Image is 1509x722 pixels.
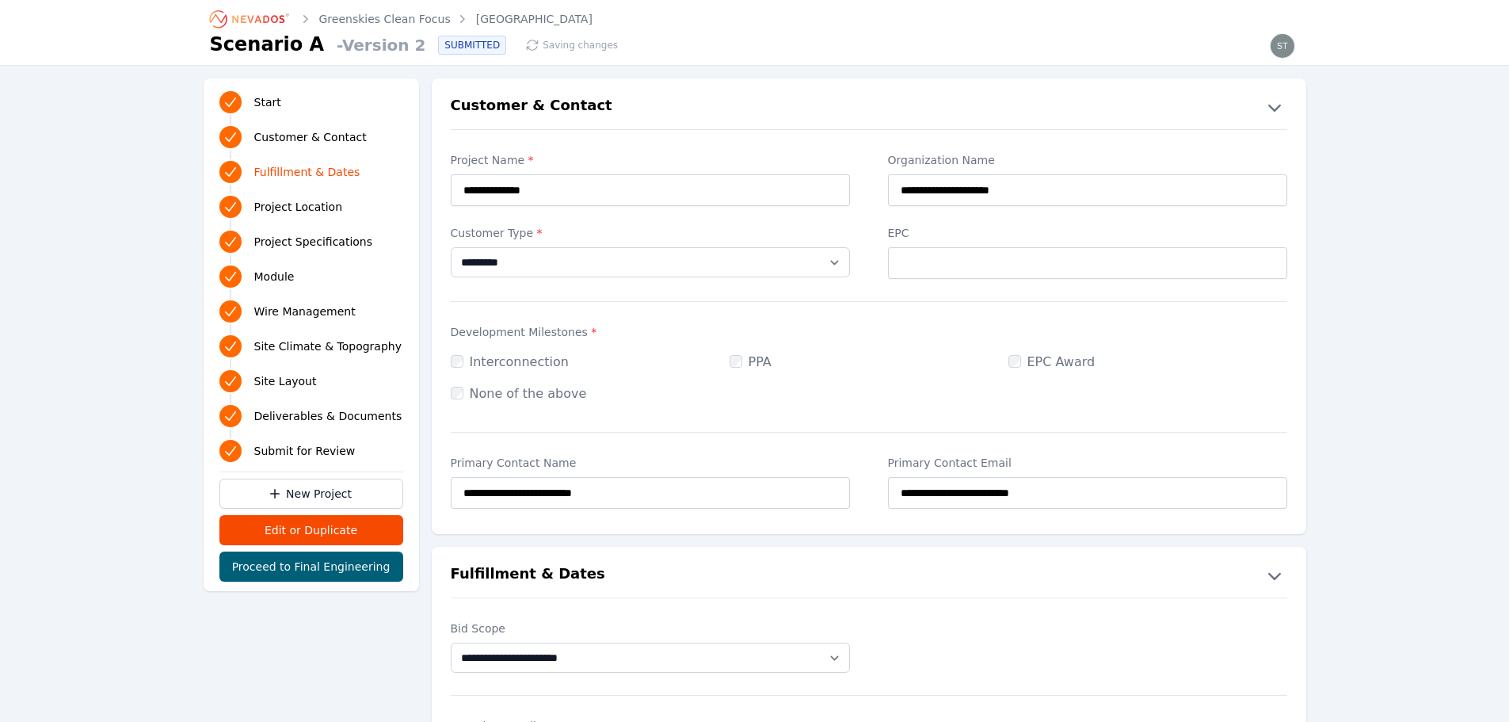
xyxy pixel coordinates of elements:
[319,11,451,27] a: Greenskies Clean Focus
[451,152,850,168] label: Project Name
[254,234,373,250] span: Project Specifications
[254,408,402,424] span: Deliverables & Documents
[254,129,367,145] span: Customer & Contact
[451,387,463,399] input: None of the above
[432,563,1306,588] button: Fulfillment & Dates
[438,36,506,55] div: SUBMITTED
[254,269,295,285] span: Module
[730,355,742,368] input: PPA
[888,152,1287,168] label: Organization Name
[219,479,403,509] a: New Project
[219,88,403,465] nav: Progress
[210,32,325,57] h1: Scenario A
[888,225,1287,241] label: EPC
[219,515,403,545] button: Edit or Duplicate
[451,455,850,471] label: Primary Contact Name
[451,94,612,120] h2: Customer & Contact
[1270,33,1295,59] img: steve.mustaro@nevados.solar
[476,11,593,27] a: [GEOGRAPHIC_DATA]
[543,39,618,52] span: Saving changes
[888,455,1287,471] label: Primary Contact Email
[451,563,605,588] h2: Fulfillment & Dates
[730,354,772,369] label: PPA
[210,6,593,32] nav: Breadcrumb
[451,225,850,241] label: Customer Type
[219,552,403,582] button: Proceed to Final Engineering
[254,199,343,215] span: Project Location
[254,373,317,389] span: Site Layout
[254,443,356,459] span: Submit for Review
[451,355,463,368] input: Interconnection
[1008,355,1021,368] input: EPC Award
[254,164,360,180] span: Fulfillment & Dates
[451,324,1287,340] label: Development Milestones
[432,94,1306,120] button: Customer & Contact
[254,304,356,319] span: Wire Management
[330,34,425,56] span: - Version 2
[1008,354,1096,369] label: EPC Award
[254,338,402,354] span: Site Climate & Topography
[451,621,850,636] label: Bid Scope
[451,386,587,401] label: None of the above
[451,354,569,369] label: Interconnection
[254,94,281,110] span: Start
